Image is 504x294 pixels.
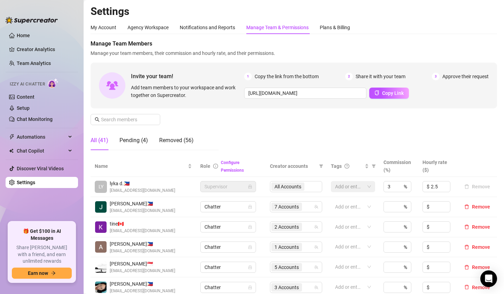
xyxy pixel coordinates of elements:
div: My Account [91,24,116,31]
span: [EMAIL_ADDRESS][DOMAIN_NAME] [110,268,175,274]
button: Remove [462,223,493,231]
span: Chatter [204,282,252,293]
span: tine 🇨🇦 [110,220,175,228]
span: Manage your team members, their commission and hourly rate, and their permissions. [91,49,497,57]
span: 3 Accounts [274,284,299,291]
span: Manage Team Members [91,40,497,48]
span: [PERSON_NAME] 🇵🇭 [110,200,175,207]
span: LY [99,183,103,190]
span: lock [248,225,252,229]
span: delete [464,204,469,209]
div: Manage Team & Permissions [246,24,309,31]
span: Name [95,162,186,170]
span: Supervisor [204,181,252,192]
span: Chat Copilot [17,145,66,156]
span: Approve their request [442,73,489,80]
span: Invite your team! [131,72,244,81]
button: Remove [462,203,493,211]
span: Share it with your team [356,73,405,80]
th: Hourly rate ($) [418,156,457,177]
span: 1 [244,73,252,80]
span: filter [372,164,376,168]
span: Remove [472,224,490,230]
span: thunderbolt [9,134,15,140]
span: lock [248,285,252,289]
h2: Settings [91,5,497,18]
div: Pending (4) [119,136,148,145]
span: lock [248,205,252,209]
a: Discover Viral Videos [17,166,64,171]
span: delete [464,285,469,289]
span: team [314,205,318,209]
span: [EMAIL_ADDRESS][DOMAIN_NAME] [110,207,175,214]
span: lyka d. 🇵🇭 [110,180,175,187]
a: Home [17,33,30,38]
span: Add team members to your workspace and work together on Supercreator. [131,84,241,99]
span: lock [248,245,252,249]
span: Tags [331,162,342,170]
img: logo-BBDzfeDw.svg [6,17,58,24]
div: Open Intercom Messenger [480,270,497,287]
span: Remove [472,244,490,250]
span: copy [374,90,379,95]
span: 2 [345,73,353,80]
img: tine [95,221,107,233]
span: Copy Link [382,90,404,96]
a: Chat Monitoring [17,116,53,122]
span: [EMAIL_ADDRESS][DOMAIN_NAME] [110,228,175,234]
span: 7 Accounts [274,203,299,211]
span: Creator accounts [270,162,316,170]
button: Copy Link [369,88,409,99]
span: 5 Accounts [271,263,302,271]
div: All (41) [91,136,108,145]
span: Earn now [28,270,48,276]
span: Chatter [204,222,252,232]
span: team [314,285,318,289]
a: Setup [17,105,30,111]
a: Content [17,94,34,100]
a: Configure Permissions [221,160,244,173]
button: Remove [462,283,493,292]
span: team [314,225,318,229]
span: [PERSON_NAME] 🇵🇭 [110,240,175,248]
a: Creator Analytics [17,44,72,55]
span: 3 Accounts [271,283,302,292]
span: search [95,117,100,122]
span: 7 Accounts [271,203,302,211]
span: lock [248,265,252,269]
span: delete [464,245,469,250]
th: Commission (%) [379,156,418,177]
span: Chatter [204,202,252,212]
span: 2 Accounts [274,223,299,231]
span: delete [464,224,469,229]
span: Automations [17,131,66,142]
div: Agency Workspace [127,24,169,31]
span: 5 Accounts [274,263,299,271]
span: filter [318,161,325,171]
span: Chatter [204,262,252,272]
input: Search members [101,116,150,123]
th: Name [91,156,196,177]
span: [PERSON_NAME] 🇸🇬 [110,260,175,268]
button: Remove [462,243,493,251]
img: Wyne [95,261,107,273]
span: team [314,245,318,249]
div: Plans & Billing [320,24,350,31]
span: lock [248,185,252,189]
span: 1 Accounts [274,243,299,251]
span: filter [370,161,377,171]
button: Remove [462,182,493,191]
span: Remove [472,204,490,210]
span: team [314,265,318,269]
span: Chatter [204,242,252,252]
a: Settings [17,180,35,185]
span: filter [319,164,323,168]
span: Izzy AI Chatter [10,81,45,88]
span: 2 Accounts [271,223,302,231]
a: Team Analytics [17,60,51,66]
img: connie [95,281,107,293]
span: info-circle [213,164,218,169]
img: AI Chatter [48,78,59,88]
button: Earn nowarrow-right [12,268,72,279]
span: 🎁 Get $100 in AI Messages [12,228,72,242]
